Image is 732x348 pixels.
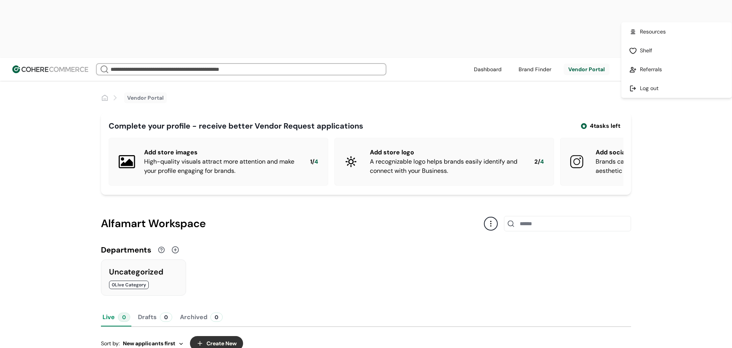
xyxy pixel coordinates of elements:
[144,148,298,157] div: Add store images
[12,65,88,73] img: Cohere Logo
[370,157,522,176] div: A recognizable logo helps brands easily identify and connect with your Business.
[160,313,172,322] div: 0
[118,313,130,322] div: 0
[101,244,151,256] div: Departments
[210,313,223,322] div: 0
[538,157,540,166] span: /
[314,157,318,166] span: 4
[540,157,544,166] span: 4
[310,157,312,166] span: 1
[101,308,132,326] button: Live
[136,308,174,326] button: Drafts
[127,94,164,102] a: Vendor Portal
[101,216,484,232] div: Alfamart Workspace
[101,92,167,103] nav: breadcrumb
[178,308,224,326] button: Archived
[144,157,298,176] div: High-quality visuals attract more attention and make your profile engaging for brands.
[109,120,363,132] div: Complete your profile - receive better Vendor Request applications
[312,157,314,166] span: /
[370,148,522,157] div: Add store logo
[123,340,175,348] span: New applicants first
[590,122,620,130] span: 4 tasks left
[101,340,184,348] div: Sort by:
[534,157,538,166] span: 2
